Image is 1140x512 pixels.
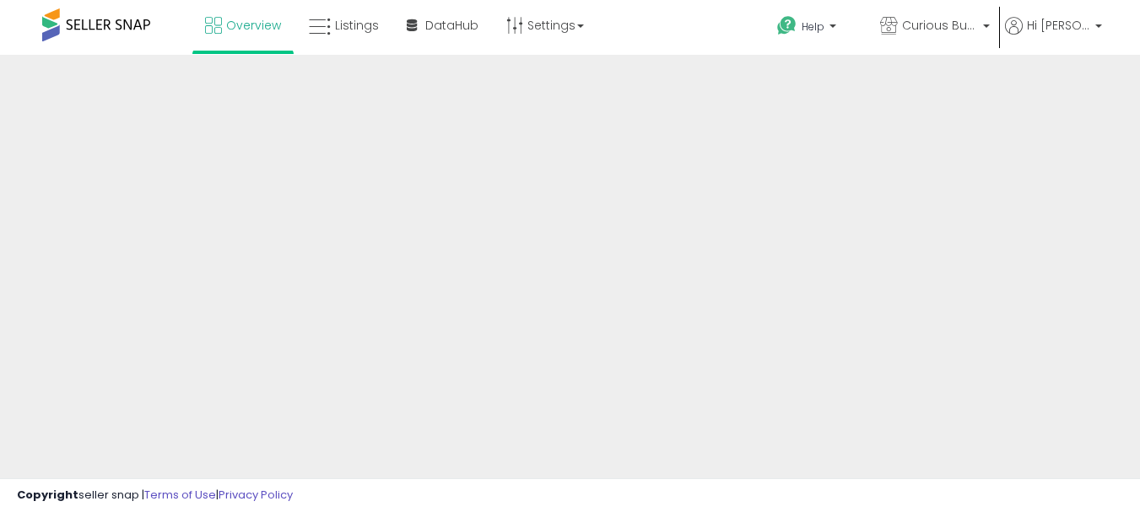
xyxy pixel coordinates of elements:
span: Curious Buy Nature [902,17,978,34]
a: Help [764,3,865,55]
a: Hi [PERSON_NAME] [1005,17,1102,55]
span: DataHub [425,17,478,34]
div: seller snap | | [17,488,293,504]
span: Help [802,19,824,34]
i: Get Help [776,15,797,36]
span: Overview [226,17,281,34]
a: Terms of Use [144,487,216,503]
a: Privacy Policy [219,487,293,503]
span: Hi [PERSON_NAME] [1027,17,1090,34]
span: Listings [335,17,379,34]
strong: Copyright [17,487,78,503]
